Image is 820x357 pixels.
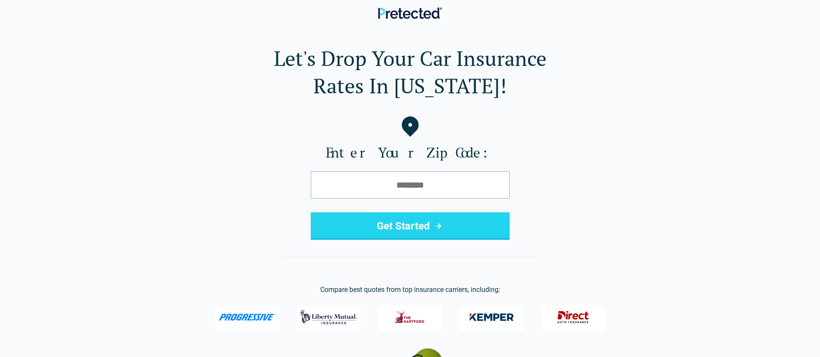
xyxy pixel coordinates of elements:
[14,45,806,99] h1: Let's Drop Your Car Insurance Rates In [US_STATE]!
[300,306,357,328] img: Liberty Mutual
[389,306,431,328] img: The Hartford
[219,314,276,321] img: Progressive
[311,212,510,240] button: Get Started
[14,285,806,295] p: Compare best quotes from top insurance carriers, including:
[378,7,442,19] img: Pretected
[14,144,806,161] label: Enter Your Zip Code:
[552,306,594,328] img: Direct General
[463,306,520,328] img: Kemper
